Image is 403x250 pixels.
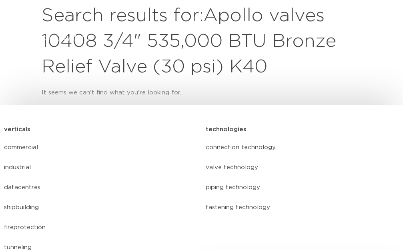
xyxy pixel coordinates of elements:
a: shipbuilding [4,198,198,218]
a: valve technology [206,158,399,178]
a: fireprotection [4,218,198,238]
span: Apollo valves 10408 3/4" 535,000 BTU Bronze Relief Valve (30 psi) K40 [42,6,336,76]
a: datacentres [4,178,198,198]
a: commercial [4,138,198,158]
a: connection technology [206,138,399,158]
h5: technologies [206,123,247,136]
a: industrial [4,158,198,178]
p: It seems we can't find what you're looking for. [42,86,362,99]
a: fastening technology [206,198,399,218]
a: piping technology [206,178,399,198]
h5: verticals [4,123,30,136]
nav: Menu [206,138,399,218]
